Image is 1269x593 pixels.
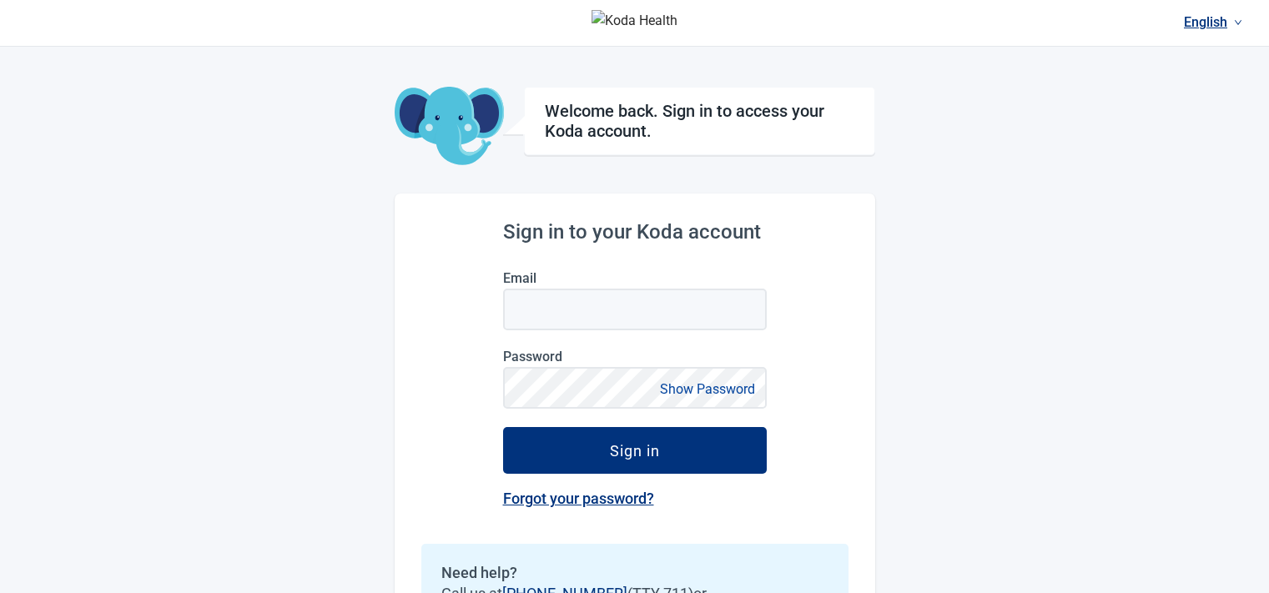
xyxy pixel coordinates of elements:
img: Koda Health [592,10,677,37]
h2: Sign in to your Koda account [503,220,767,244]
div: Sign in [610,442,660,459]
h2: Need help? [441,564,828,581]
a: Forgot your password? [503,490,654,507]
img: Koda Elephant [395,87,504,167]
h1: Welcome back. Sign in to access your Koda account. [545,101,854,141]
button: Show Password [655,378,760,400]
label: Password [503,349,767,364]
button: Sign in [503,427,767,474]
a: Current language: English [1177,8,1249,36]
span: down [1234,18,1242,27]
label: Email [503,270,767,286]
